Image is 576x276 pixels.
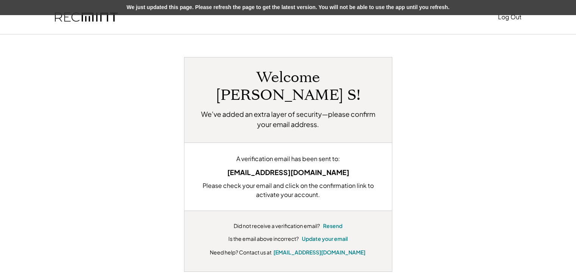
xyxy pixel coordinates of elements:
button: Update your email [302,235,348,243]
div: Is the email above incorrect? [228,235,299,243]
h1: Welcome [PERSON_NAME] S! [196,69,381,104]
button: Resend [323,222,342,230]
button: Log Out [498,9,521,25]
h2: We’ve added an extra layer of security—please confirm your email address. [196,109,381,129]
img: recmint-logotype%403x.png [55,12,118,22]
div: Did not receive a verification email? [234,222,320,230]
div: A verification email has been sent to: [196,154,381,163]
div: Need help? Contact us at [210,248,272,256]
a: [EMAIL_ADDRESS][DOMAIN_NAME] [273,249,365,256]
div: Please check your email and click on the confirmation link to activate your account. [196,181,381,199]
div: [EMAIL_ADDRESS][DOMAIN_NAME] [196,167,381,177]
